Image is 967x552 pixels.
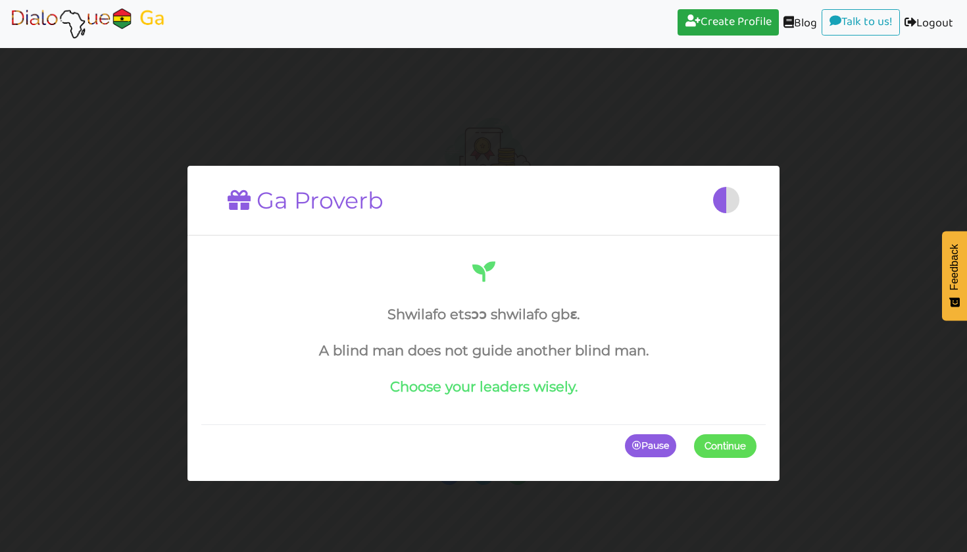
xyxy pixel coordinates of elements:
a: Talk to us! [822,9,900,36]
h4: Shwilafo etsɔɔ shwilafo gbɛ. [211,306,756,322]
h1: Ga Proverb [228,186,384,214]
a: Blog [779,9,822,39]
img: Select Course Page [9,7,167,40]
span: Feedback [949,244,960,290]
a: Create Profile [678,9,779,36]
button: Continue [694,434,756,457]
a: Logout [900,9,958,39]
h4: Choose your leaders wisely. [211,378,756,395]
span: Continue [705,439,746,451]
button: Feedback - Show survey [942,231,967,320]
h4: A blind man does not guide another blind man. [211,342,756,359]
button: Pause [625,434,676,457]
